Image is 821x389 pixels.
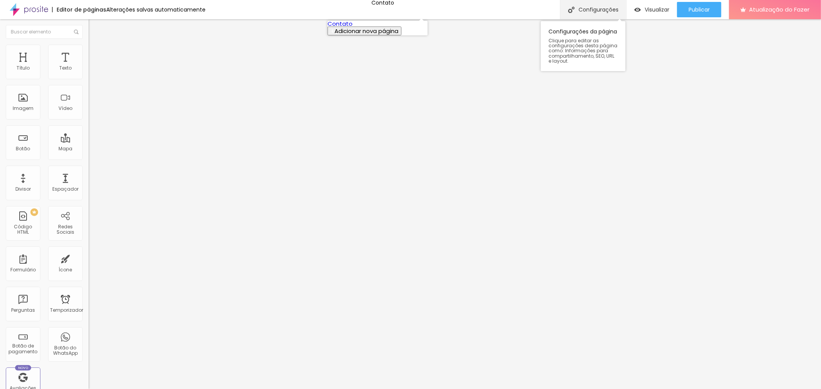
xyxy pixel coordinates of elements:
font: Clique para editar as configurações desta página como: Informações para compartilhamento, SEO, UR... [548,37,617,64]
font: Botão de pagamento [9,342,38,354]
font: Título [17,65,30,71]
font: Configurações da página [548,28,617,35]
img: Ícone [74,30,79,34]
button: Publicar [677,2,721,17]
font: Novo [18,366,28,370]
font: Botão [16,145,30,152]
font: Adicionar nova página [334,27,398,35]
font: Alterações salvas automaticamente [106,6,206,13]
font: Editor de páginas [57,6,106,13]
img: view-1.svg [634,7,641,13]
font: Divisor [15,186,31,192]
font: Espaçador [52,186,79,192]
font: Formulário [10,266,36,273]
font: Redes Sociais [57,223,74,235]
font: Ícone [59,266,72,273]
font: Temporizador [50,307,83,313]
button: Visualizar [627,2,677,17]
button: Adicionar nova página [328,27,401,35]
font: Botão do WhatsApp [53,344,78,356]
font: Texto [59,65,72,71]
input: Buscar elemento [6,25,83,39]
font: Mapa [59,145,72,152]
font: Configurações [579,6,619,13]
font: Publicar [689,6,710,13]
a: Contato [328,20,353,28]
font: Visualizar [645,6,669,13]
font: Perguntas [11,307,35,313]
img: Ícone [568,7,575,13]
font: Atualização do Fazer [749,5,809,13]
iframe: Editor [89,19,821,389]
font: Imagem [13,105,33,111]
font: Vídeo [59,105,72,111]
font: Código HTML [14,223,32,235]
